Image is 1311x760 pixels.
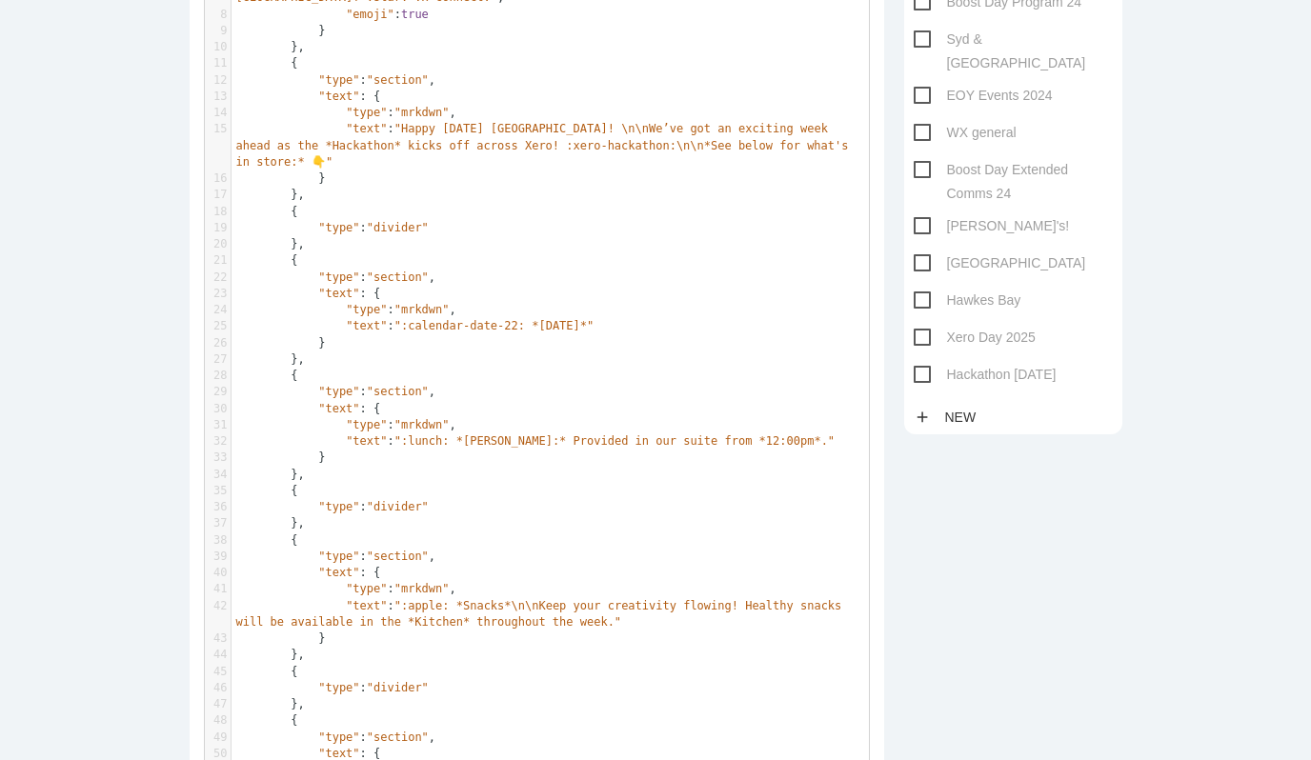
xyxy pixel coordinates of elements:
[205,252,231,269] div: 21
[236,681,429,694] span: :
[205,89,231,105] div: 13
[205,433,231,450] div: 32
[236,90,381,103] span: : {
[205,384,231,400] div: 29
[394,106,450,119] span: "mrkdwn"
[318,747,359,760] span: "text"
[236,648,305,661] span: },
[318,221,359,234] span: "type"
[318,402,359,415] span: "text"
[205,532,231,549] div: 38
[318,566,359,579] span: "text"
[205,204,231,220] div: 18
[236,747,381,760] span: : {
[346,418,387,431] span: "type"
[914,400,931,434] i: add
[914,214,1070,238] span: [PERSON_NAME]'s!
[205,467,231,483] div: 34
[236,270,436,284] span: : ,
[236,516,305,530] span: },
[205,368,231,384] div: 28
[346,434,387,448] span: "text"
[236,352,305,366] span: },
[914,28,1113,51] span: Syd & [GEOGRAPHIC_DATA]
[318,287,359,300] span: "text"
[914,363,1057,387] span: Hackathon [DATE]
[236,221,429,234] span: :
[236,8,429,21] span: :
[205,680,231,696] div: 46
[236,122,856,169] span: "Happy [DATE] [GEOGRAPHIC_DATA]! \n\nWe’ve got an exciting week ahead as the *Hackathon* kicks of...
[367,550,429,563] span: "section"
[205,450,231,466] div: 33
[346,122,387,135] span: "text"
[205,417,231,433] div: 31
[205,72,231,89] div: 12
[346,303,387,316] span: "type"
[236,730,436,744] span: : ,
[236,287,381,300] span: : {
[346,599,387,612] span: "text"
[205,696,231,712] div: 47
[205,499,231,515] div: 36
[236,450,326,464] span: }
[318,681,359,694] span: "type"
[236,336,326,350] span: }
[205,630,231,647] div: 43
[236,188,305,201] span: },
[236,385,436,398] span: : ,
[914,84,1053,108] span: EOY Events 2024
[367,681,429,694] span: "divider"
[236,369,298,382] span: {
[394,418,450,431] span: "mrkdwn"
[318,270,359,284] span: "type"
[346,106,387,119] span: "type"
[318,385,359,398] span: "type"
[205,23,231,39] div: 9
[205,351,231,368] div: 27
[236,319,595,332] span: :
[318,90,359,103] span: "text"
[205,286,231,302] div: 23
[236,434,836,448] span: :
[205,565,231,581] div: 40
[236,303,456,316] span: : ,
[367,385,429,398] span: "section"
[914,400,986,434] a: addNew
[205,712,231,729] div: 48
[367,270,429,284] span: "section"
[318,500,359,513] span: "type"
[914,251,1086,275] span: [GEOGRAPHIC_DATA]
[914,326,1036,350] span: Xero Day 2025
[205,302,231,318] div: 24
[236,24,326,37] span: }
[205,121,231,137] div: 15
[236,253,298,267] span: {
[367,500,429,513] span: "divider"
[205,549,231,565] div: 39
[394,319,595,332] span: ":calendar-date-22: *[DATE]*"
[236,550,436,563] span: : ,
[914,121,1017,145] span: WX general
[205,335,231,351] div: 26
[236,500,429,513] span: :
[401,8,429,21] span: true
[236,468,305,481] span: },
[236,582,456,595] span: : ,
[205,220,231,236] div: 19
[318,550,359,563] span: "type"
[236,566,381,579] span: : {
[205,647,231,663] div: 44
[394,303,450,316] span: "mrkdwn"
[236,237,305,250] span: },
[236,599,849,629] span: ":apple: *Snacks*\n\nKeep your creativity flowing! Healthy snacks will be available in the *Kitch...
[236,402,381,415] span: : {
[236,665,298,678] span: {
[236,205,298,218] span: {
[318,730,359,744] span: "type"
[346,8,394,21] span: "emoji"
[914,158,1113,182] span: Boost Day Extended Comms 24
[205,515,231,531] div: 37
[394,582,450,595] span: "mrkdwn"
[236,122,856,169] span: :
